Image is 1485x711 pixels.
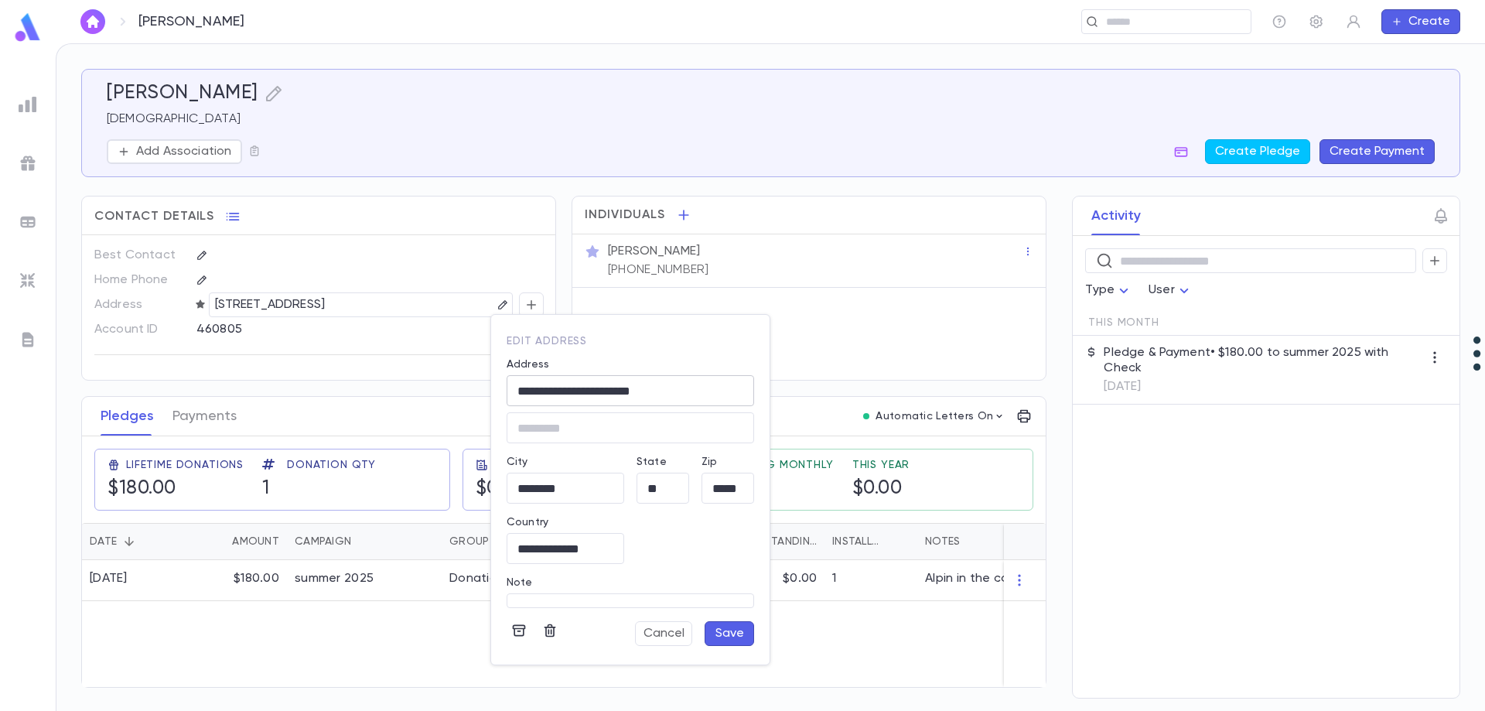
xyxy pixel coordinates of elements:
button: Save [705,621,754,646]
label: State [637,456,667,468]
label: City [507,456,528,468]
label: Zip [702,456,717,468]
span: edit address [507,336,587,347]
label: Country [507,516,548,528]
button: Cancel [635,621,692,646]
label: Note [507,576,533,589]
label: Address [507,358,549,371]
